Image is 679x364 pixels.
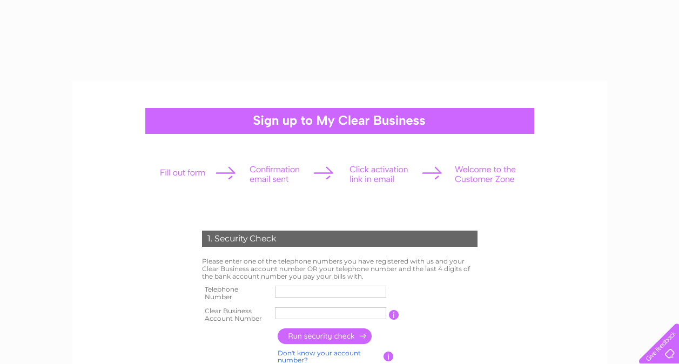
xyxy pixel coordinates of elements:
[202,231,478,247] div: 1. Security Check
[384,352,394,361] input: Information
[199,255,480,282] td: Please enter one of the telephone numbers you have registered with us and your Clear Business acc...
[199,304,273,326] th: Clear Business Account Number
[389,310,399,320] input: Information
[199,282,273,304] th: Telephone Number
